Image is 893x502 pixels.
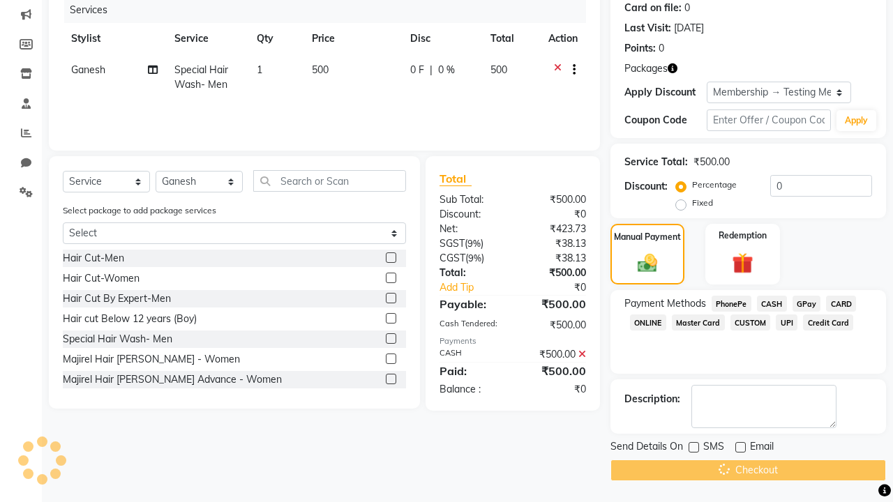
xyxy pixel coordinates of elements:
[429,266,513,280] div: Total:
[257,63,262,76] span: 1
[692,197,713,209] label: Fixed
[659,41,664,56] div: 0
[513,318,596,333] div: ₹500.00
[410,63,424,77] span: 0 F
[468,252,481,264] span: 9%
[730,314,771,330] span: CUSTOM
[624,392,680,406] div: Description:
[624,179,668,194] div: Discount:
[63,23,166,54] th: Stylist
[836,110,876,131] button: Apply
[513,192,596,207] div: ₹500.00
[63,271,140,286] div: Hair Cut-Women
[803,314,853,330] span: Credit Card
[440,335,586,347] div: Payments
[726,250,760,277] img: _gift.svg
[630,314,666,330] span: ONLINE
[429,347,513,362] div: CASH
[513,266,596,280] div: ₹500.00
[707,109,831,131] input: Enter Offer / Coupon Code
[429,251,513,266] div: ( )
[429,236,513,251] div: ( )
[672,314,725,330] span: Master Card
[71,63,105,76] span: Ganesh
[776,314,797,330] span: UPI
[826,296,856,312] span: CARD
[540,23,586,54] th: Action
[684,1,690,15] div: 0
[674,21,704,36] div: [DATE]
[513,363,596,379] div: ₹500.00
[429,280,527,295] a: Add Tip
[712,296,751,312] span: PhonePe
[429,296,513,312] div: Payable:
[624,61,668,76] span: Packages
[63,352,240,367] div: Majirel Hair [PERSON_NAME] - Women
[312,63,329,76] span: 500
[63,332,172,347] div: Special Hair Wash- Men
[631,252,664,275] img: _cash.svg
[624,1,682,15] div: Card on file:
[624,85,707,100] div: Apply Discount
[703,439,724,457] span: SMS
[513,222,596,236] div: ₹423.73
[63,291,171,306] div: Hair Cut By Expert-Men
[624,41,656,56] div: Points:
[513,347,596,362] div: ₹500.00
[624,21,671,36] div: Last Visit:
[610,439,683,457] span: Send Details On
[482,23,540,54] th: Total
[513,251,596,266] div: ₹38.13
[253,170,406,192] input: Search or Scan
[719,229,767,242] label: Redemption
[614,231,681,243] label: Manual Payment
[174,63,228,91] span: Special Hair Wash- Men
[624,155,688,169] div: Service Total:
[63,204,216,217] label: Select package to add package services
[429,318,513,333] div: Cash Tendered:
[513,382,596,397] div: ₹0
[166,23,248,54] th: Service
[429,382,513,397] div: Balance :
[513,296,596,312] div: ₹500.00
[63,251,124,266] div: Hair Cut-Men
[429,207,513,222] div: Discount:
[440,252,465,264] span: CGST
[757,296,787,312] span: CASH
[440,237,465,250] span: SGST
[750,439,774,457] span: Email
[692,178,737,191] label: Percentage
[63,312,197,326] div: Hair cut Below 12 years (Boy)
[63,372,282,387] div: Majirel Hair [PERSON_NAME] Advance - Women
[624,296,706,311] span: Payment Methods
[513,236,596,251] div: ₹38.13
[248,23,303,54] th: Qty
[429,222,513,236] div: Net:
[440,172,472,186] span: Total
[303,23,402,54] th: Price
[429,363,513,379] div: Paid:
[793,296,821,312] span: GPay
[490,63,507,76] span: 500
[527,280,596,295] div: ₹0
[430,63,433,77] span: |
[624,113,707,128] div: Coupon Code
[467,238,481,249] span: 9%
[513,207,596,222] div: ₹0
[402,23,482,54] th: Disc
[429,192,513,207] div: Sub Total:
[438,63,455,77] span: 0 %
[693,155,730,169] div: ₹500.00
